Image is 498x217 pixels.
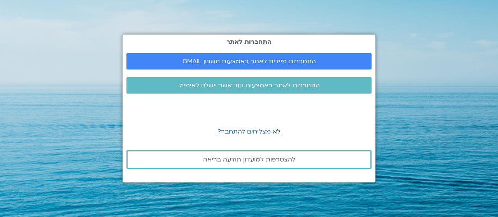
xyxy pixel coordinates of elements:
[217,127,281,136] a: לא מצליחים להתחבר?
[126,150,372,169] a: להצטרפות למועדון תודעה בריאה
[182,58,316,65] span: התחברות מיידית לאתר באמצעות חשבון GMAIL
[179,82,320,89] span: התחברות לאתר באמצעות קוד אשר יישלח לאימייל
[203,156,295,163] span: להצטרפות למועדון תודעה בריאה
[126,53,372,69] a: התחברות מיידית לאתר באמצעות חשבון GMAIL
[126,77,372,94] a: התחברות לאתר באמצעות קוד אשר יישלח לאימייל
[126,38,372,45] h2: התחברות לאתר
